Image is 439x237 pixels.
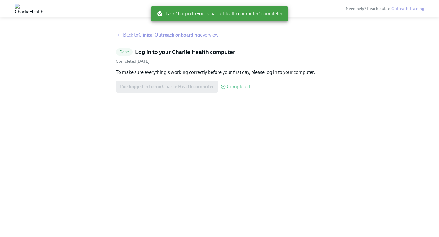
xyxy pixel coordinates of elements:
span: Need help? Reach out to [346,6,424,11]
strong: Clinical Outreach onboarding [138,32,200,38]
a: Back toClinical Outreach onboardingoverview [116,32,323,38]
span: Completed [227,84,250,89]
span: Done [116,50,133,54]
span: Task "Log in to your Charlie Health computer" completed [157,10,284,17]
span: Thursday, October 2nd 2025, 1:01 pm [116,59,150,64]
img: CharlieHealth [15,4,44,13]
a: Outreach Training [391,6,424,11]
p: To make sure everything's working correctly before your first day, please log in to your computer. [116,69,323,76]
span: Back to overview [123,32,219,38]
h5: Log in to your Charlie Health computer [135,48,235,56]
